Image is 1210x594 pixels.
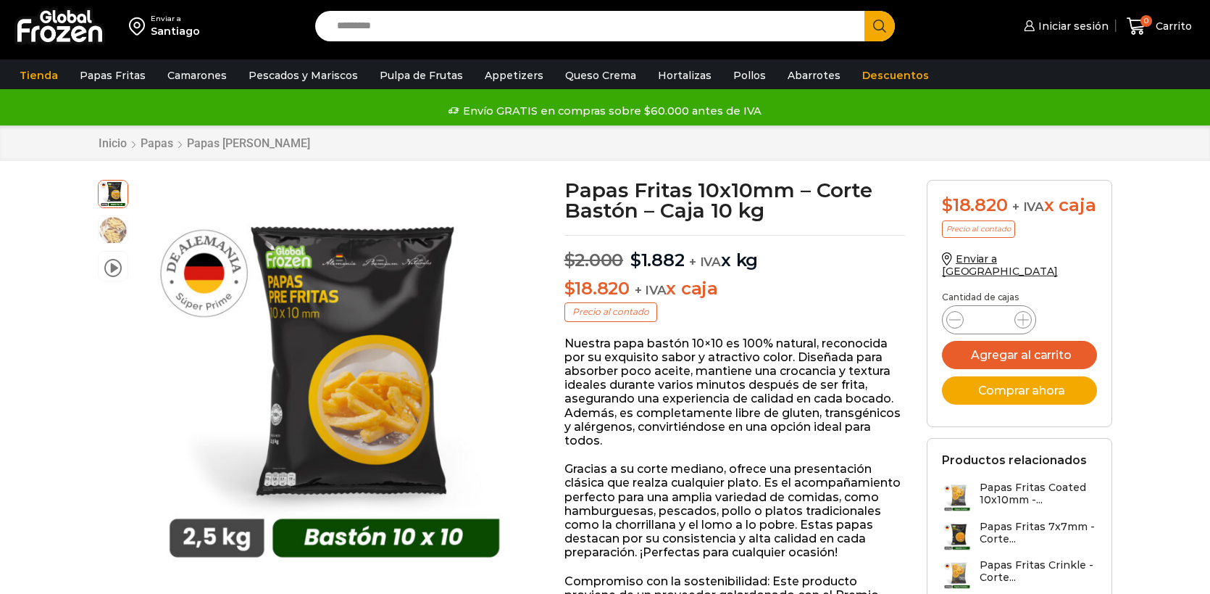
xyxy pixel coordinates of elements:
[98,136,128,150] a: Inicio
[689,255,721,269] span: + IVA
[980,559,1097,584] h3: Papas Fritas Crinkle - Corte...
[477,62,551,89] a: Appetizers
[564,235,906,271] p: x kg
[12,62,65,89] a: Tienda
[186,136,311,150] a: Papas [PERSON_NAME]
[942,194,953,215] span: $
[1012,199,1044,214] span: + IVA
[942,482,1097,513] a: Papas Fritas Coated 10x10mm -...
[726,62,773,89] a: Pollos
[630,249,685,271] bdi: 1.882
[1123,9,1196,44] a: 0 Carrito
[630,249,641,271] span: $
[942,220,1015,238] p: Precio al contado
[942,559,1097,590] a: Papas Fritas Crinkle - Corte...
[635,283,667,297] span: + IVA
[564,302,657,321] p: Precio al contado
[1152,19,1192,33] span: Carrito
[372,62,470,89] a: Pulpa de Frutas
[1035,19,1109,33] span: Iniciar sesión
[942,376,1097,405] button: Comprar ahora
[564,462,906,559] p: Gracias a su corte mediano, ofrece una presentación clásica que realza cualquier plato. Es el aco...
[72,62,153,89] a: Papas Fritas
[564,249,575,271] span: $
[980,482,1097,506] h3: Papas Fritas Coated 10x10mm -...
[241,62,365,89] a: Pescados y Mariscos
[564,278,630,299] bdi: 18.820
[651,62,719,89] a: Hortalizas
[151,14,200,24] div: Enviar a
[855,62,936,89] a: Descuentos
[564,180,906,220] h1: Papas Fritas 10x10mm – Corte Bastón – Caja 10 kg
[1020,12,1109,41] a: Iniciar sesión
[864,11,895,41] button: Search button
[160,62,234,89] a: Camarones
[564,249,624,271] bdi: 2.000
[942,195,1097,216] div: x caja
[98,136,311,150] nav: Breadcrumb
[942,341,1097,369] button: Agregar al carrito
[564,278,575,299] span: $
[942,453,1087,467] h2: Productos relacionados
[129,14,151,38] img: address-field-icon.svg
[780,62,848,89] a: Abarrotes
[564,279,906,300] p: x caja
[942,521,1097,552] a: Papas Fritas 7x7mm - Corte...
[975,310,1003,330] input: Product quantity
[564,337,906,448] p: Nuestra papa bastón 10×10 es 100% natural, reconocida por su exquisito sabor y atractivo color. D...
[140,136,174,150] a: Papas
[1140,15,1152,27] span: 0
[99,216,128,245] span: 10×10
[942,292,1097,302] p: Cantidad de cajas
[980,521,1097,545] h3: Papas Fritas 7x7mm - Corte...
[942,194,1007,215] bdi: 18.820
[99,178,128,207] span: 10×10
[558,62,643,89] a: Queso Crema
[151,24,200,38] div: Santiago
[942,252,1058,278] a: Enviar a [GEOGRAPHIC_DATA]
